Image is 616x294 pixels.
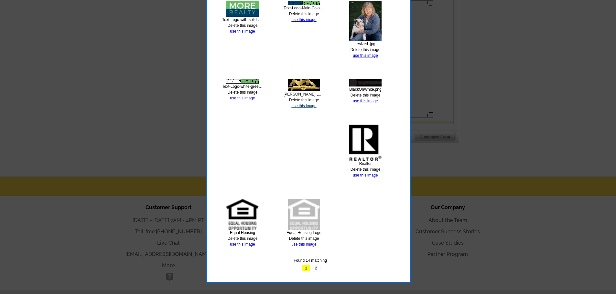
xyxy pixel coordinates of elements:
[291,104,316,108] a: use this image
[351,47,381,52] a: Delete this image
[487,144,616,294] iframe: LiveChat chat widget
[349,79,382,86] img: thumb-665f72dedfbf0.jpg
[312,265,320,271] a: 2
[230,242,255,247] a: use this image
[288,1,320,5] img: thumb-67042ec72fca9.jpg
[226,199,259,230] img: th_EqualHousingLogo.jpg
[291,17,316,22] a: use this image
[288,199,320,230] img: th_EqualHousingLogo_KO.jpg
[228,23,258,28] a: Delete this image
[353,53,378,58] a: use this image
[291,242,316,247] a: use this image
[228,90,258,95] a: Delete this image
[222,230,263,236] div: Equal Housing
[289,12,319,16] a: Delete this image
[345,86,386,92] div: BlackOnWhite.png
[222,84,263,89] div: Text-Logo-white-green-landscape-MORE-Realty-print-transparent.png
[345,161,386,167] div: Realtor
[284,91,324,97] div: [PERSON_NAME] Logo.png
[353,173,378,177] a: use this image
[353,99,378,103] a: use this image
[351,93,381,97] a: Delete this image
[228,236,258,241] a: Delete this image
[288,79,320,91] img: thumb-665f82efbdb53.jpg
[349,1,382,41] img: thumb-67042d328325c.jpg
[284,5,324,11] div: Text-Logo-Main-Color-landscape-MORE-Realty-print-transparent.png
[289,236,319,241] a: Delete this image
[226,79,259,84] img: thumb-67042cf05c40a.jpg
[284,230,324,236] div: Equal Housing Logo
[226,1,259,17] img: thumb-67043334d5d2b.jpg
[230,96,255,100] a: use this image
[289,98,319,102] a: Delete this image
[302,265,310,271] span: 1
[230,29,255,34] a: use this image
[349,125,382,161] img: th_realtor.jpg
[212,258,409,263] div: Found 14 matching
[345,41,386,47] div: resized .jpg
[222,17,263,23] div: Text-Logo-with-solid-bars-MORE-Realty-print.png
[351,167,381,172] a: Delete this image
